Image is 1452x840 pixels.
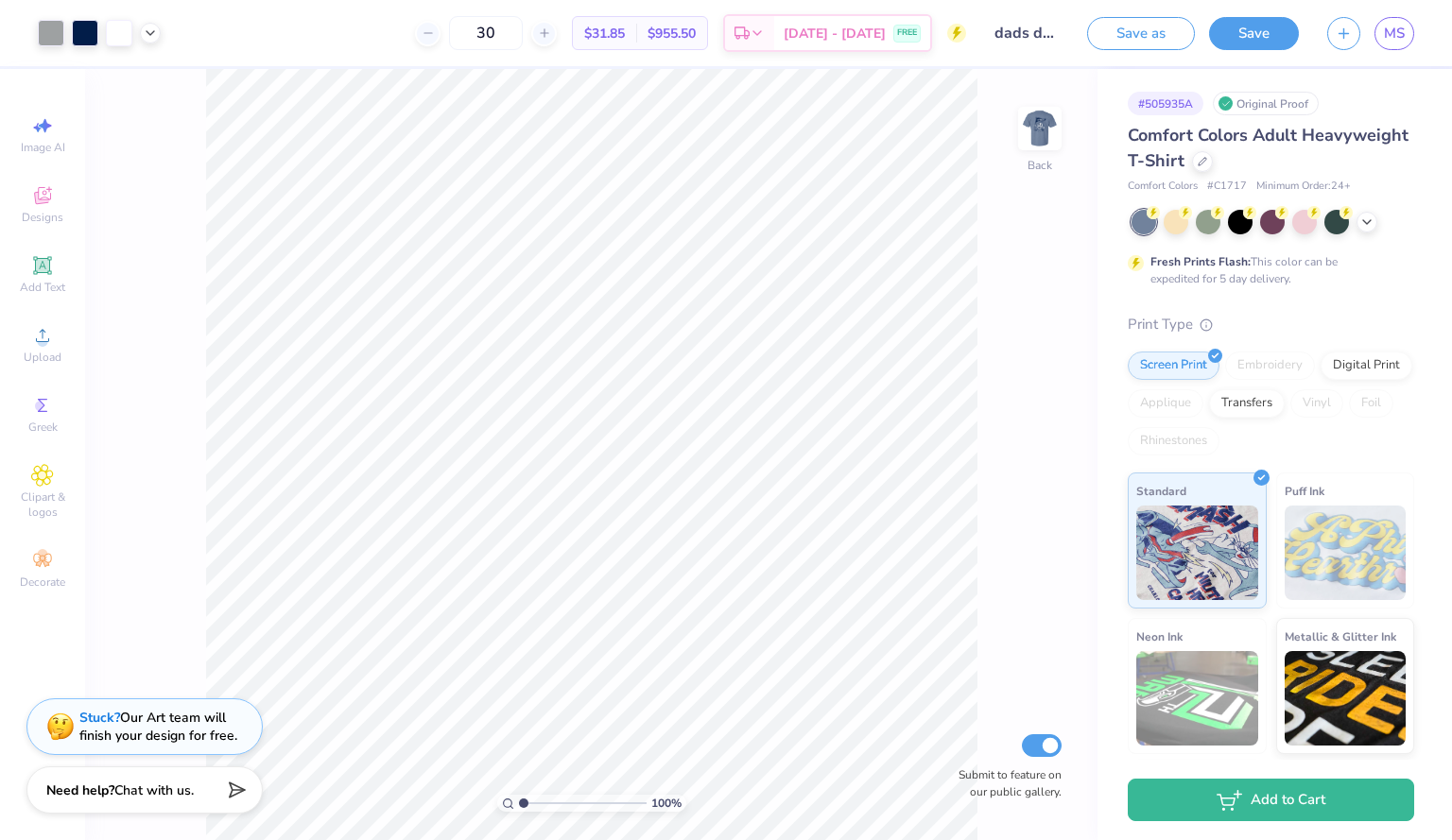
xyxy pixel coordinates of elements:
[79,709,237,745] div: Our Art team will finish your design for free.
[1136,651,1258,746] img: Neon Ink
[22,210,63,225] span: Designs
[648,24,696,43] span: $955.50
[20,280,65,295] span: Add Text
[1225,351,1315,380] div: Embroidery
[114,781,194,799] span: Chat with us.
[1136,506,1258,600] img: Standard
[1128,779,1414,821] button: Add to Cart
[1285,506,1407,600] img: Puff Ink
[784,24,886,43] span: [DATE] - [DATE]
[1384,23,1405,44] span: MS
[1290,389,1343,418] div: Vinyl
[21,140,65,155] span: Image AI
[1256,179,1351,195] span: Minimum Order: 24 +
[28,420,58,435] span: Greek
[1285,651,1407,746] img: Metallic & Glitter Ink
[651,795,682,812] span: 100 %
[1128,124,1409,172] span: Comfort Colors Adult Heavyweight T-Shirt
[897,26,917,40] span: FREE
[1128,351,1219,380] div: Screen Print
[1087,17,1195,50] button: Save as
[24,350,61,365] span: Upload
[1349,389,1393,418] div: Foil
[1209,17,1299,50] button: Save
[584,24,625,43] span: $31.85
[1285,626,1396,646] span: Metallic & Glitter Ink
[1128,314,1414,335] div: Print Type
[1150,253,1383,287] div: This color can be expedited for 5 day delivery.
[1374,17,1414,50] a: MS
[9,489,76,520] span: Clipart & logos
[1213,92,1319,115] div: Original Proof
[1021,110,1059,147] img: Back
[1150,254,1251,269] strong: Fresh Prints Flash:
[1128,179,1198,195] span: Comfort Colors
[1136,626,1183,646] span: Neon Ink
[1209,389,1285,418] div: Transfers
[1321,351,1412,380] div: Digital Print
[1128,427,1219,455] div: Rhinestones
[948,766,1062,800] label: Submit to feature on our public gallery.
[1128,389,1203,418] div: Applique
[20,574,65,590] span: Decorate
[1285,481,1324,501] span: Puff Ink
[980,14,1073,52] input: Untitled Design
[449,16,523,50] input: – –
[79,709,120,727] strong: Stuck?
[1128,92,1203,115] div: # 505935A
[1207,179,1247,195] span: # C1717
[46,781,114,799] strong: Need help?
[1136,481,1186,501] span: Standard
[1028,157,1052,174] div: Back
